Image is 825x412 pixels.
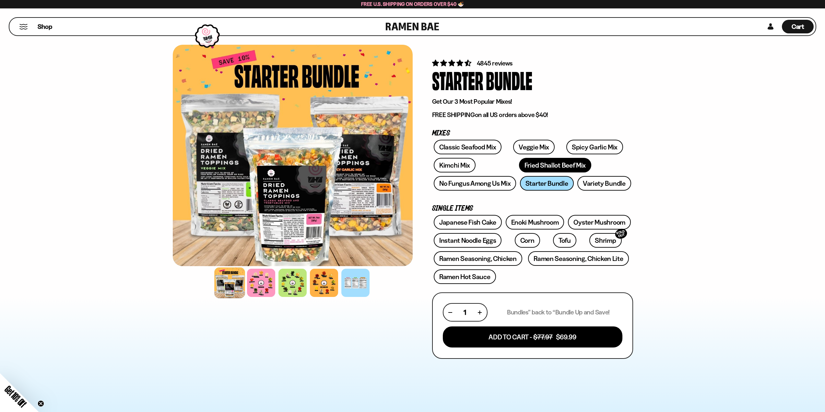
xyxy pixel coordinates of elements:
button: Mobile Menu Trigger [19,24,28,29]
span: Cart [792,23,804,30]
a: Fried Shallot Beef Mix [519,158,591,172]
button: Close teaser [38,400,44,407]
a: Spicy Garlic Mix [566,140,623,154]
p: Bundles” back to “Bundle Up and Save! [507,308,610,316]
div: Starter [432,68,483,92]
span: 4845 reviews [477,59,513,67]
a: No Fungus Among Us Mix [434,176,516,191]
a: Oyster Mushroom [568,215,631,230]
div: Bundle [486,68,532,92]
span: Shop [38,22,52,31]
strong: FREE SHIPPING [432,111,475,119]
div: SOLD OUT [614,228,628,240]
span: Get 10% Off [3,384,28,409]
a: Instant Noodle Eggs [434,233,501,248]
p: Single Items [432,206,633,212]
a: Corn [515,233,540,248]
a: Japanese Fish Cake [434,215,502,230]
a: Shop [38,20,52,33]
a: Enoki Mushroom [506,215,564,230]
p: Mixes [432,130,633,136]
span: 1 [464,308,466,316]
a: Tofu [553,233,576,248]
a: Kimchi Mix [434,158,476,172]
a: Ramen Seasoning, Chicken [434,251,522,266]
p: Get Our 3 Most Popular Mixes! [432,98,633,106]
div: Cart [782,18,814,35]
span: Free U.S. Shipping on Orders over $40 🍜 [361,1,464,7]
a: Veggie Mix [513,140,555,154]
a: Variety Bundle [577,176,631,191]
a: Ramen Seasoning, Chicken Lite [528,251,629,266]
p: on all US orders above $40! [432,111,633,119]
button: Add To Cart - $77.97 $69.99 [443,326,622,347]
a: ShrimpSOLD OUT [589,233,621,248]
a: Ramen Hot Sauce [434,269,496,284]
span: 4.71 stars [432,59,473,67]
a: Classic Seafood Mix [434,140,501,154]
